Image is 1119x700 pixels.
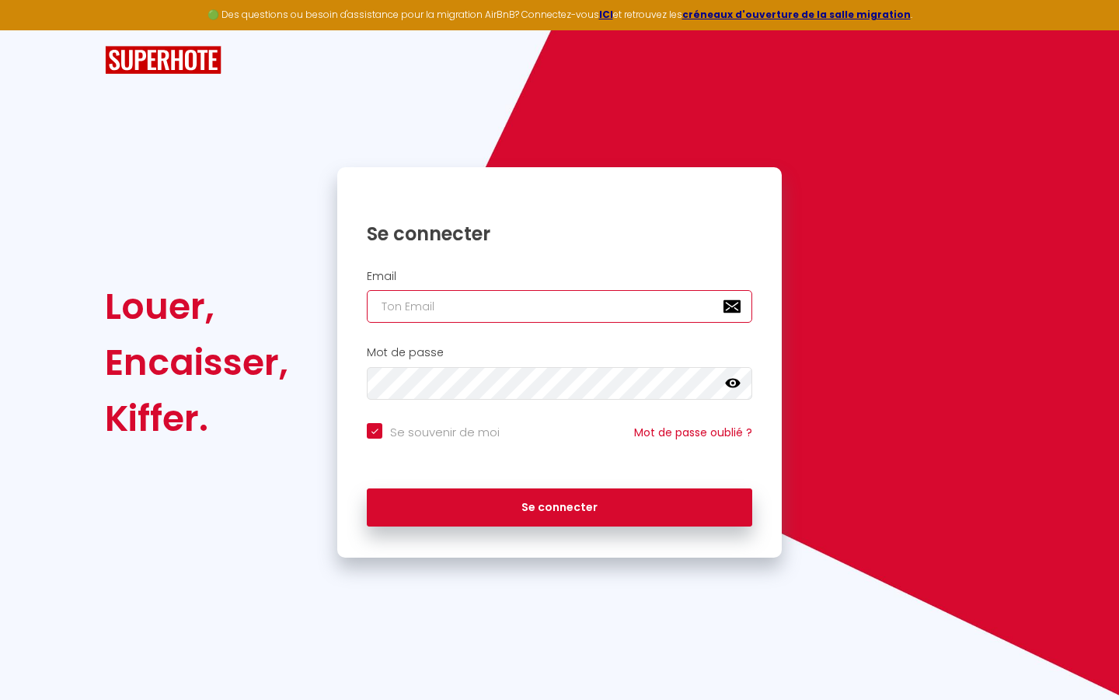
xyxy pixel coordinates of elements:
[367,222,752,246] h1: Se connecter
[634,425,752,440] a: Mot de passe oublié ?
[367,290,752,323] input: Ton Email
[105,46,221,75] img: SuperHote logo
[682,8,911,21] a: créneaux d'ouverture de la salle migration
[367,270,752,283] h2: Email
[105,390,288,446] div: Kiffer.
[12,6,59,53] button: Ouvrir le widget de chat LiveChat
[599,8,613,21] a: ICI
[367,346,752,359] h2: Mot de passe
[105,278,288,334] div: Louer,
[105,334,288,390] div: Encaisser,
[367,488,752,527] button: Se connecter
